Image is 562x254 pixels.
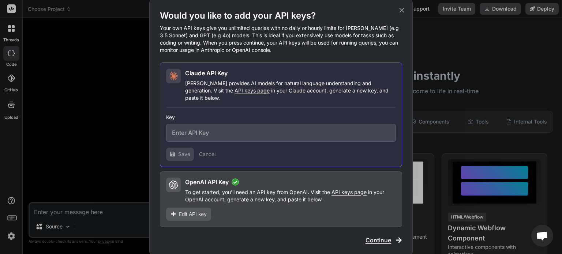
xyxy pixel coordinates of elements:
[166,124,396,142] input: Enter API Key
[331,189,367,195] span: API keys page
[366,236,391,244] span: Continue
[366,236,402,244] button: Continue
[531,225,553,247] div: Open chat
[199,151,216,158] button: Cancel
[160,24,402,54] p: Your own API keys give you unlimited queries with no daily or hourly limits for [PERSON_NAME] (e....
[235,87,270,94] span: API keys page
[160,10,402,22] h1: Would you like to add your API keys?
[179,211,207,218] span: Edit API key
[178,151,190,158] span: Save
[185,178,229,186] h2: OpenAI API Key
[185,189,396,203] p: To get started, you'll need an API key from OpenAI. Visit the in your OpenAI account, generate a ...
[166,114,396,121] h3: Key
[185,69,228,77] h2: Claude API Key
[185,80,396,102] p: [PERSON_NAME] provides AI models for natural language understanding and generation. Visit the in ...
[166,148,194,161] button: Save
